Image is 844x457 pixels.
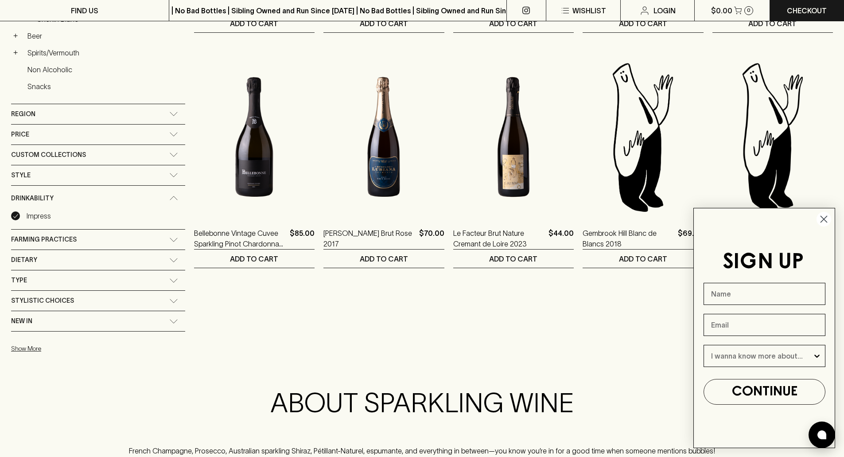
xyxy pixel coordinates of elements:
[11,145,185,165] div: Custom Collections
[653,5,676,16] p: Login
[453,228,545,249] a: Le Facteur Brut Nature Cremant de Loire 2023
[489,18,537,29] p: ADD TO CART
[11,311,185,331] div: New In
[572,5,606,16] p: Wishlist
[704,379,825,405] button: CONTINUE
[23,62,185,77] a: Non Alcoholic
[712,14,833,32] button: ADD TO CART
[11,125,185,145] div: Price
[787,5,827,16] p: Checkout
[704,314,825,336] input: Email
[817,430,826,439] img: bubble-icon
[11,230,185,250] div: Farming Practices
[11,48,20,57] button: +
[11,129,29,140] span: Price
[11,275,27,286] span: Type
[11,186,185,211] div: Drinkability
[11,340,127,358] button: Show More
[619,18,667,29] p: ADD TO CART
[11,193,54,204] span: Drinkability
[11,250,185,270] div: Dietary
[230,18,278,29] p: ADD TO CART
[11,170,31,181] span: Style
[194,279,833,297] nav: pagination navigation
[194,250,315,268] button: ADD TO CART
[712,59,833,215] img: Blackhearts & Sparrows Man
[813,345,821,367] button: Show Options
[11,149,86,160] span: Custom Collections
[323,250,444,268] button: ADD TO CART
[23,79,185,94] a: Snacks
[360,254,408,264] p: ADD TO CART
[453,250,574,268] button: ADD TO CART
[704,283,825,305] input: Name
[548,228,574,249] p: $44.00
[583,59,703,215] img: Blackhearts & Sparrows Man
[71,5,98,16] p: FIND US
[323,228,415,249] a: [PERSON_NAME] Brut Rose 2017
[419,228,444,249] p: $70.00
[323,59,444,215] img: Stefano Lubiana Brut Rose 2017
[11,270,185,290] div: Type
[489,254,537,264] p: ADD TO CART
[11,254,37,266] span: Dietary
[11,291,185,311] div: Stylistic Choices
[194,14,315,32] button: ADD TO CART
[11,165,185,185] div: Style
[619,254,667,264] p: ADD TO CART
[723,252,804,273] span: SIGN UP
[11,109,35,120] span: Region
[711,5,732,16] p: $0.00
[127,387,718,419] h2: ABOUT SPARKLING WINE
[583,250,703,268] button: ADD TO CART
[194,59,315,215] img: Bellebonne Vintage Cuvee Sparkling Pinot Chardonnay 2021
[27,211,51,221] p: Impress
[816,211,832,227] button: Close dialog
[583,14,703,32] button: ADD TO CART
[453,59,574,215] img: Le Facteur Brut Nature Cremant de Loire 2023
[11,234,77,245] span: Farming Practices
[23,28,185,43] a: Beer
[11,316,32,327] span: New In
[23,45,185,60] a: Spirits/Vermouth
[748,18,797,29] p: ADD TO CART
[711,345,813,367] input: I wanna know more about...
[453,14,574,32] button: ADD TO CART
[685,199,844,457] div: FLYOUT Form
[194,228,286,249] a: Bellebonne Vintage Cuvee Sparkling Pinot Chardonnay 2021
[11,295,74,306] span: Stylistic Choices
[583,228,674,249] a: Gembrook Hill Blanc de Blancs 2018
[290,228,315,249] p: $85.00
[11,104,185,124] div: Region
[323,14,444,32] button: ADD TO CART
[678,228,704,249] p: $69.00
[747,8,751,13] p: 0
[11,31,20,40] button: +
[360,18,408,29] p: ADD TO CART
[230,254,278,264] p: ADD TO CART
